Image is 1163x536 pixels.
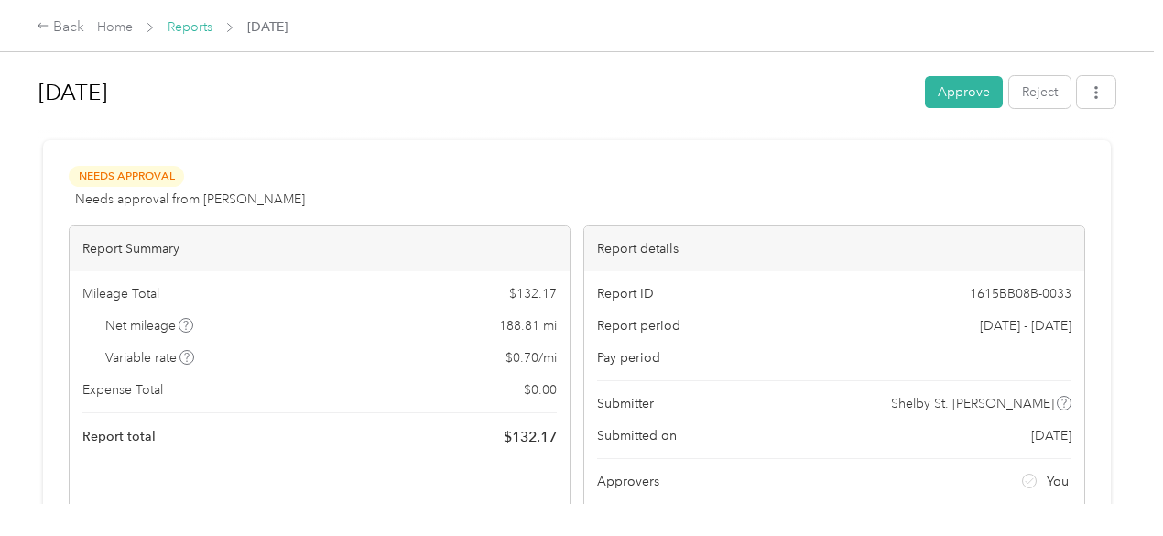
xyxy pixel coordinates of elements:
[82,427,156,446] span: Report total
[584,226,1084,271] div: Report details
[82,284,159,303] span: Mileage Total
[597,316,680,335] span: Report period
[509,284,557,303] span: $ 132.17
[1047,472,1069,491] span: You
[597,426,677,445] span: Submitted on
[597,348,660,367] span: Pay period
[970,284,1071,303] span: 1615BB08B-0033
[597,284,654,303] span: Report ID
[70,226,570,271] div: Report Summary
[247,17,288,37] span: [DATE]
[499,316,557,335] span: 188.81 mi
[105,316,194,335] span: Net mileage
[1060,433,1163,536] iframe: Everlance-gr Chat Button Frame
[97,19,133,35] a: Home
[597,394,654,413] span: Submitter
[1031,426,1071,445] span: [DATE]
[504,426,557,448] span: $ 132.17
[980,316,1071,335] span: [DATE] - [DATE]
[524,380,557,399] span: $ 0.00
[925,76,1003,108] button: Approve
[75,190,305,209] span: Needs approval from [PERSON_NAME]
[891,394,1054,413] span: Shelby St. [PERSON_NAME]
[168,19,212,35] a: Reports
[597,472,659,491] span: Approvers
[69,166,184,187] span: Needs Approval
[105,348,195,367] span: Variable rate
[38,71,912,115] h1: September 2025
[37,16,84,38] div: Back
[82,380,163,399] span: Expense Total
[505,348,557,367] span: $ 0.70 / mi
[1009,76,1071,108] button: Reject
